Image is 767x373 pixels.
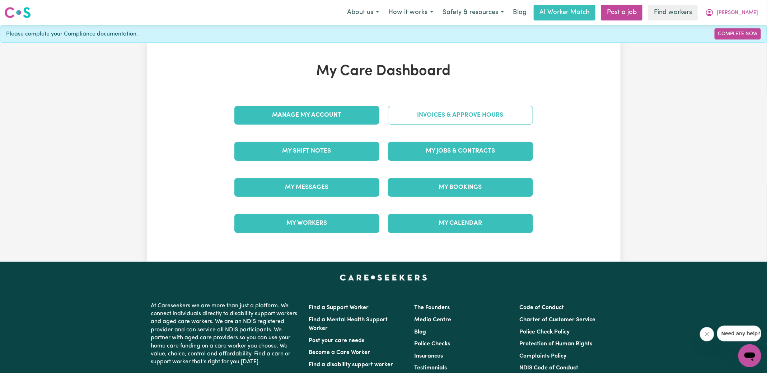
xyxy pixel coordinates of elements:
a: My Shift Notes [234,142,379,160]
a: Find a disability support worker [309,362,393,368]
a: Media Centre [414,317,451,323]
a: My Calendar [388,214,533,233]
a: Manage My Account [234,106,379,125]
a: Charter of Customer Service [519,317,595,323]
a: NDIS Code of Conduct [519,365,578,371]
a: Police Checks [414,341,450,347]
a: Insurances [414,353,443,359]
a: Careseekers logo [4,4,31,21]
span: Please complete your Compliance documentation. [6,30,138,38]
a: My Workers [234,214,379,233]
span: [PERSON_NAME] [717,9,758,17]
iframe: Button to launch messaging window [738,344,761,367]
a: Find a Mental Health Support Worker [309,317,388,331]
iframe: Close message [700,327,714,341]
a: Careseekers home page [340,275,427,280]
a: Post your care needs [309,338,365,344]
button: How it works [384,5,438,20]
a: Find workers [648,5,698,20]
button: My Account [701,5,763,20]
a: The Founders [414,305,450,311]
p: At Careseekers we are more than just a platform. We connect individuals directly to disability su... [151,299,300,369]
a: Protection of Human Rights [519,341,592,347]
a: Testimonials [414,365,447,371]
button: About us [342,5,384,20]
a: AI Worker Match [534,5,595,20]
h1: My Care Dashboard [230,63,537,80]
a: Complete Now [715,28,761,39]
a: Invoices & Approve Hours [388,106,533,125]
a: Find a Support Worker [309,305,369,311]
a: Police Check Policy [519,329,570,335]
a: My Bookings [388,178,533,197]
a: Blog [509,5,531,20]
a: Complaints Policy [519,353,566,359]
iframe: Message from company [717,326,761,341]
a: Become a Care Worker [309,350,370,355]
a: Code of Conduct [519,305,564,311]
button: Safety & resources [438,5,509,20]
a: Post a job [601,5,642,20]
a: My Messages [234,178,379,197]
img: Careseekers logo [4,6,31,19]
a: My Jobs & Contracts [388,142,533,160]
a: Blog [414,329,426,335]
